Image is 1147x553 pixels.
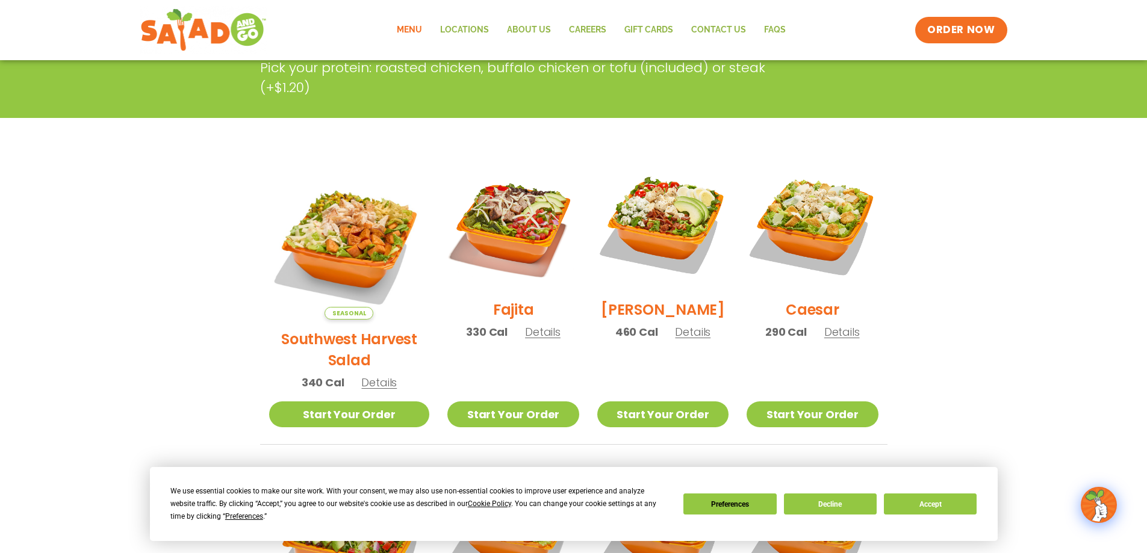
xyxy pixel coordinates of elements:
a: Locations [431,16,498,44]
a: Start Your Order [747,401,878,427]
span: Cookie Policy [468,499,511,508]
span: ORDER NOW [927,23,995,37]
button: Decline [784,493,877,514]
a: FAQs [755,16,795,44]
span: Details [361,375,397,390]
div: Cookie Consent Prompt [150,467,998,541]
button: Accept [884,493,977,514]
h2: Fajita [493,299,534,320]
h2: Caesar [786,299,839,320]
button: Preferences [683,493,776,514]
span: 290 Cal [765,324,807,340]
img: Product photo for Cobb Salad [597,159,729,290]
span: Preferences [225,512,263,521]
span: Details [525,324,561,339]
img: new-SAG-logo-768×292 [140,6,267,54]
a: Menu [388,16,431,44]
span: Seasonal [325,307,373,320]
span: 330 Cal [466,324,508,340]
nav: Menu [388,16,795,44]
img: Product photo for Fajita Salad [447,159,579,290]
img: wpChatIcon [1082,488,1116,522]
h2: Southwest Harvest Salad [269,329,430,371]
a: Start Your Order [597,401,729,427]
img: Product photo for Southwest Harvest Salad [269,159,430,320]
p: Pick your protein: roasted chicken, buffalo chicken or tofu (included) or steak (+$1.20) [260,58,796,97]
span: Details [824,324,860,339]
a: Start Your Order [447,401,579,427]
span: 460 Cal [615,324,658,340]
div: We use essential cookies to make our site work. With your consent, we may also use non-essential ... [170,485,669,523]
span: 340 Cal [302,374,344,391]
a: Careers [560,16,615,44]
h2: [PERSON_NAME] [601,299,725,320]
a: Start Your Order [269,401,430,427]
a: GIFT CARDS [615,16,682,44]
span: Details [675,324,710,339]
a: About Us [498,16,560,44]
a: Contact Us [682,16,755,44]
img: Product photo for Caesar Salad [747,159,878,290]
a: ORDER NOW [915,17,1007,43]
